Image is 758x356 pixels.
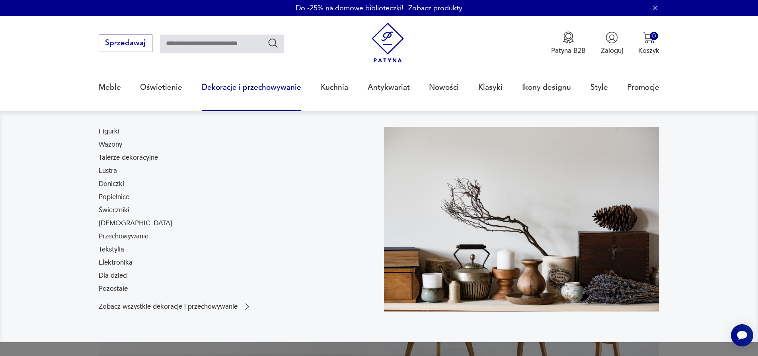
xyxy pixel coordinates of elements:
a: [DEMOGRAPHIC_DATA] [99,219,172,228]
a: Talerze dekoracyjne [99,153,158,163]
p: Zobacz wszystkie dekoracje i przechowywanie [99,304,238,310]
button: Patyna B2B [551,31,586,55]
a: Elektronika [99,258,133,267]
a: Zobacz wszystkie dekoracje i przechowywanie [99,302,252,311]
a: Przechowywanie [99,232,148,241]
a: Ikony designu [522,69,571,106]
a: Klasyki [478,69,503,106]
a: Antykwariat [368,69,410,106]
a: Oświetlenie [140,69,182,106]
img: cfa44e985ea346226f89ee8969f25989.jpg [384,127,660,311]
iframe: Smartsupp widget button [731,324,753,346]
a: Tekstylia [99,245,124,254]
a: Meble [99,69,121,106]
a: Kuchnia [321,69,348,106]
p: Patyna B2B [551,46,586,55]
p: Koszyk [638,46,659,55]
img: Ikona medalu [562,31,575,44]
a: Sprzedawaj [99,41,152,47]
a: Świeczniki [99,205,129,215]
img: Patyna - sklep z meblami i dekoracjami vintage [368,23,408,63]
button: 0Koszyk [638,31,659,55]
img: Ikona koszyka [643,31,655,44]
a: Nowości [429,69,459,106]
a: Promocje [627,69,659,106]
a: Zobacz produkty [408,3,462,13]
a: Doniczki [99,179,124,189]
a: Wazony [99,140,122,149]
a: Popielnice [99,192,129,202]
button: Sprzedawaj [99,35,152,52]
p: Do -25% na domowe biblioteczki! [296,3,403,13]
a: Figurki [99,127,119,136]
a: Dla dzieci [99,271,128,281]
a: Style [590,69,608,106]
p: Zaloguj [601,46,623,55]
button: Zaloguj [601,31,623,55]
a: Dekoracje i przechowywanie [202,69,301,106]
img: Ikonka użytkownika [606,31,618,44]
div: 0 [650,32,658,40]
a: Pozostałe [99,284,128,294]
a: Lustra [99,166,117,176]
button: Szukaj [267,37,279,49]
a: Ikona medaluPatyna B2B [551,31,586,55]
